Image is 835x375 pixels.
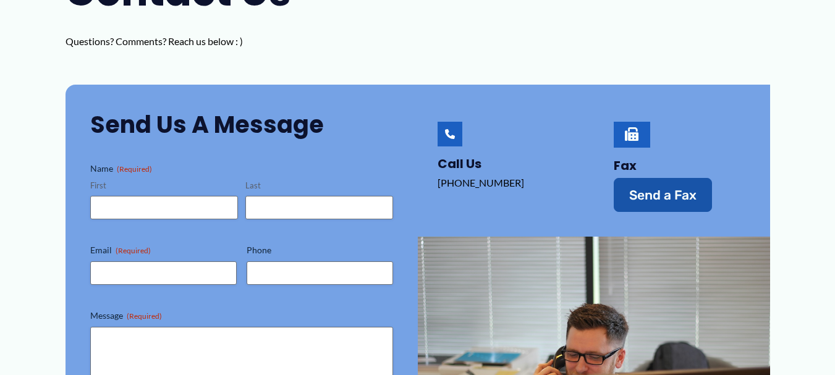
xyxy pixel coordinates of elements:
label: Message [90,310,393,322]
a: Send a Fax [614,178,712,212]
p: Questions? Comments? Reach us below : ) [66,32,319,51]
h2: Send Us a Message [90,109,393,140]
span: Send a Fax [629,188,697,201]
label: Phone [247,244,393,256]
a: Call Us [438,155,481,172]
span: (Required) [116,246,151,255]
span: (Required) [117,164,152,174]
label: First [90,180,238,192]
a: Call Us [438,122,462,146]
label: Last [245,180,393,192]
legend: Name [90,162,152,175]
p: [PHONE_NUMBER]‬‬ [438,174,569,192]
span: (Required) [127,311,162,321]
h4: Fax [614,158,745,173]
label: Email [90,244,237,256]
